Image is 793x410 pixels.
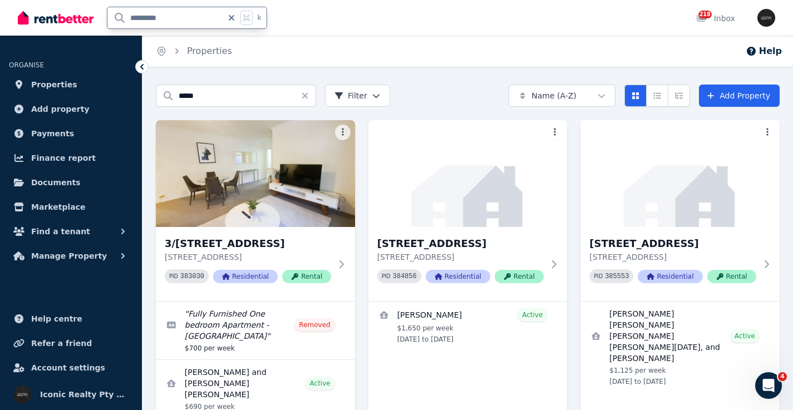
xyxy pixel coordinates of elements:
span: Residential [638,270,702,283]
p: [STREET_ADDRESS] [589,251,756,263]
span: Manage Property [31,249,107,263]
button: More options [547,125,563,140]
span: Marketplace [31,200,85,214]
a: Properties [9,73,133,96]
img: 4/159 Old South Head Rd, Bondi Junction - 1 [368,120,568,227]
span: Rental [707,270,756,283]
button: More options [760,125,775,140]
a: 3/245-247 Old South Head Rd, Bondi - 853/[STREET_ADDRESS][STREET_ADDRESS]PID 383030ResidentialRental [156,120,355,301]
span: Finance report [31,151,96,165]
span: Rental [495,270,544,283]
a: 5/245 Old South Head Rd, Bondi Junction - 4[STREET_ADDRESS][STREET_ADDRESS]PID 385553ResidentialR... [580,120,780,301]
code: 385553 [605,273,629,280]
div: Inbox [696,13,735,24]
iframe: Intercom live chat [755,372,782,399]
small: PID [594,273,603,279]
button: Manage Property [9,245,133,267]
a: Edit listing: Fully Furnished One bedroom Apartment - Bondi Beach [156,302,355,359]
button: Find a tenant [9,220,133,243]
a: View details for Camila Pérez Lacha [368,302,568,350]
span: Properties [31,78,77,91]
span: 218 [698,11,712,18]
a: Marketplace [9,196,133,218]
a: Finance report [9,147,133,169]
span: Find a tenant [31,225,90,238]
span: Help centre [31,312,82,325]
button: Filter [325,85,390,107]
span: Account settings [31,361,105,374]
p: [STREET_ADDRESS] [165,251,331,263]
a: Help centre [9,308,133,330]
span: Residential [426,270,490,283]
button: More options [335,125,351,140]
span: Rental [282,270,331,283]
span: Filter [334,90,367,101]
span: Residential [213,270,278,283]
button: Card view [624,85,647,107]
img: 3/245-247 Old South Head Rd, Bondi - 85 [156,120,355,227]
div: View options [624,85,690,107]
a: Documents [9,171,133,194]
a: Add property [9,98,133,120]
button: Clear search [301,85,316,107]
small: PID [169,273,178,279]
img: RentBetter [18,9,93,26]
code: 384856 [393,273,417,280]
a: Refer a friend [9,332,133,354]
h3: [STREET_ADDRESS] [589,236,756,251]
img: Iconic Realty Pty Ltd [757,9,775,27]
p: [STREET_ADDRESS] [377,251,544,263]
h3: [STREET_ADDRESS] [377,236,544,251]
code: 383030 [180,273,204,280]
span: k [257,13,261,22]
span: Refer a friend [31,337,92,350]
a: 4/159 Old South Head Rd, Bondi Junction - 1[STREET_ADDRESS][STREET_ADDRESS]PID 384856ResidentialR... [368,120,568,301]
span: ORGANISE [9,61,44,69]
img: Iconic Realty Pty Ltd [13,386,31,403]
button: Name (A-Z) [509,85,615,107]
button: Compact list view [646,85,668,107]
span: 4 [778,372,787,381]
a: Account settings [9,357,133,379]
nav: Breadcrumb [142,36,245,67]
a: View details for Maria Francisca Bravo Quijon, Valentina Antje Wohllk Araya, Lucia Brizio, and So... [580,302,780,393]
span: Iconic Realty Pty Ltd [40,388,129,401]
a: Payments [9,122,133,145]
span: Payments [31,127,74,140]
a: Add Property [699,85,780,107]
span: Name (A-Z) [531,90,577,101]
img: 5/245 Old South Head Rd, Bondi Junction - 4 [580,120,780,227]
button: Help [746,45,782,58]
span: Add property [31,102,90,116]
h3: 3/[STREET_ADDRESS] [165,236,331,251]
button: Expanded list view [668,85,690,107]
a: Properties [187,46,232,56]
small: PID [382,273,391,279]
span: Documents [31,176,81,189]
